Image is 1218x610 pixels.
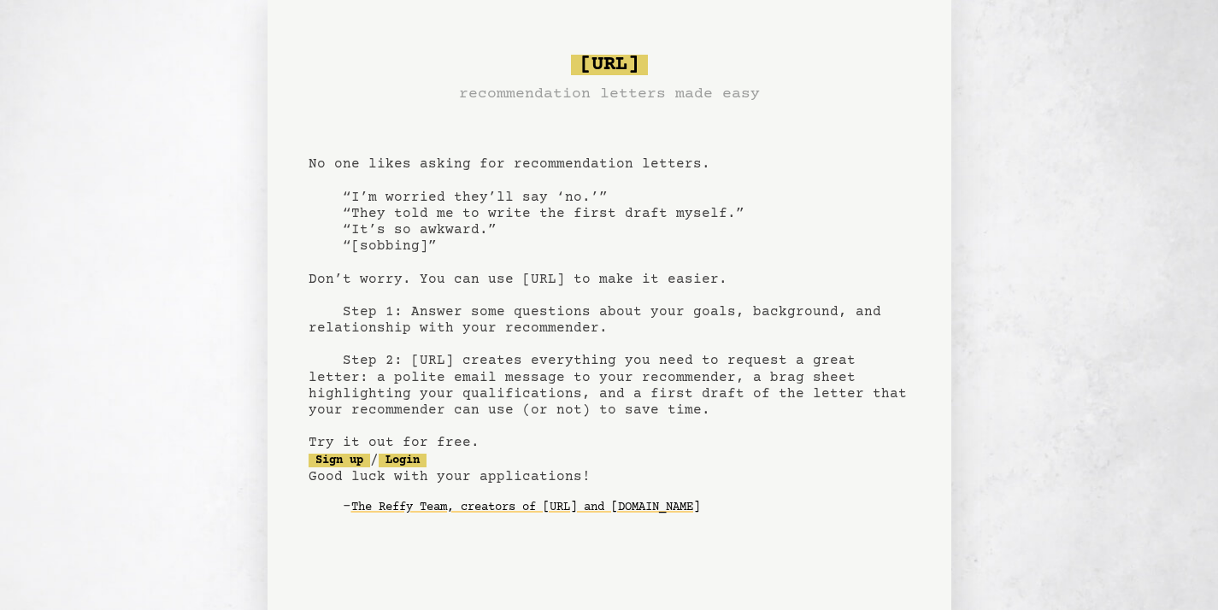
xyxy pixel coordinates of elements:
[459,82,760,106] h3: recommendation letters made easy
[309,48,910,548] pre: No one likes asking for recommendation letters. “I’m worried they’ll say ‘no.’” “They told me to ...
[343,499,910,516] div: -
[351,494,700,521] a: The Reffy Team, creators of [URL] and [DOMAIN_NAME]
[379,454,427,467] a: Login
[571,55,648,75] span: [URL]
[309,454,370,467] a: Sign up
